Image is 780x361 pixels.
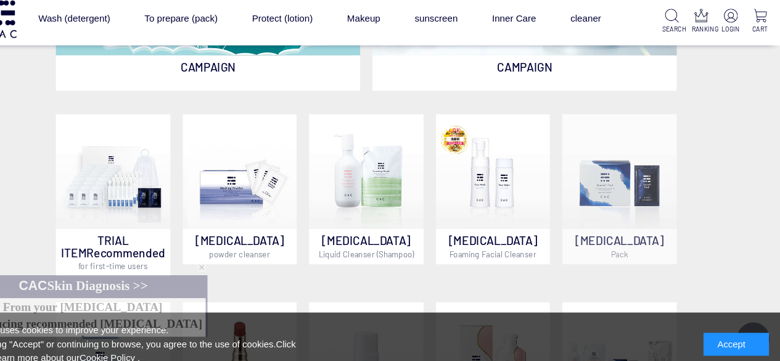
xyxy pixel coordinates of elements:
img: logo [31,7,62,42]
font: Protect (lotion) [282,19,340,29]
font: LOGIN [725,30,742,38]
font: Click [305,326,323,336]
a: [MEDICAL_DATA]Liquid Cleanser (Shampoo) [336,114,444,255]
font: Pack [621,241,637,251]
a: Wash (detergent) [81,9,149,40]
font: TRIAL ITEMRecommended [102,226,200,251]
font: By clicking "Accept" or continuing to browse, you agree to the use of cookies. [10,326,305,336]
a: [MEDICAL_DATA]powder cleanser [217,114,325,255]
font: sunscreen [435,19,476,29]
font: Foaming Facial Cleanser [469,241,551,251]
a: Foaming facial cleanser [MEDICAL_DATA]Foaming Facial Cleanser [456,114,564,255]
font: CART [754,30,769,38]
img: Trial Set [97,114,205,222]
font: RANKING [697,30,722,38]
font: Accept [721,326,747,336]
font: powder cleanser [242,241,299,251]
font: CAMPAIGN [215,63,267,77]
a: CART [752,15,770,39]
a: LOGIN [725,15,742,39]
font: for first-time users [118,252,184,262]
a: cleaner [583,9,612,40]
a: sunscreen [435,9,476,40]
font: To prepare (pack) [181,19,250,29]
a: Protect (lotion) [282,9,340,40]
font: [MEDICAL_DATA] [468,226,551,240]
a: Cookie Policy . [120,339,177,349]
font: CAMPAIGN [513,63,565,77]
a: To prepare (pack) [181,9,250,40]
font: Liquid Cleanser (Shampoo) [345,241,435,251]
font: here to learn more about our [10,339,120,349]
img: Foaming facial cleanser [456,114,564,222]
font: [MEDICAL_DATA] [348,226,432,240]
a: Makeup [372,9,403,40]
font: [MEDICAL_DATA] [587,226,670,240]
font: cleaner [583,19,612,29]
a: Inner Care [509,9,550,40]
font: Makeup [372,19,403,29]
a: SEARCH [669,15,687,39]
a: [MEDICAL_DATA]Pack [575,114,683,255]
a: RANKING [697,15,715,39]
font: SEARCH [669,30,692,38]
font: Inner Care [509,19,550,29]
font: Wash (detergent) [81,19,149,29]
a: Trial Set TRIAL ITEMRecommendedfor first-time users [97,114,205,267]
font: [MEDICAL_DATA] [229,226,312,240]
